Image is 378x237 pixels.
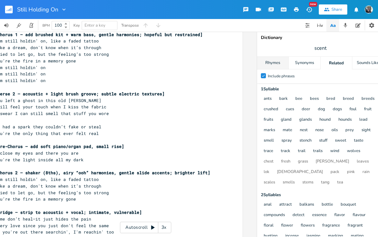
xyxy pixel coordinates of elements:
button: stuff [319,138,327,144]
button: bouquet [341,202,356,208]
button: essence [312,213,327,218]
button: [PERSON_NAME] [316,159,349,164]
button: prey [345,128,354,133]
button: pink [347,170,355,175]
button: [DEMOGRAPHIC_DATA] [277,170,323,175]
button: rain [362,170,369,175]
button: nose [315,128,324,133]
div: Transpose [121,23,139,27]
button: lok [264,170,269,175]
button: pack [331,170,339,175]
div: BPM [42,24,50,27]
button: wolves [347,149,360,154]
button: New [303,4,315,15]
button: foul [350,107,356,112]
button: fresh [281,159,290,164]
button: bottle [322,202,333,208]
button: grass [298,159,308,164]
div: Share [331,7,342,12]
button: trails [313,149,323,154]
button: compounds [264,213,285,218]
button: bark [279,96,288,102]
button: breeds [362,96,375,102]
button: stench [299,138,312,144]
button: dogs [333,107,342,112]
button: sight [362,128,371,133]
button: oils [331,128,338,133]
span: Still Holding On [17,7,58,12]
button: gland [281,117,292,123]
button: anal [264,202,272,208]
button: flowers [301,223,315,228]
button: fruits [264,117,273,123]
button: detect [293,213,305,218]
img: taylor.leroy.warr [365,5,373,14]
button: trace [264,149,273,154]
div: Related [321,57,352,69]
button: hounds [338,117,352,123]
button: trail [298,149,306,154]
button: chest [264,159,274,164]
button: scales [264,180,275,185]
div: 3x [158,222,170,233]
button: bees [310,96,319,102]
button: tang [321,180,330,185]
button: attract [279,202,292,208]
button: sweet [335,138,346,144]
button: taste [354,138,363,144]
button: marks [264,128,275,133]
button: balkans [299,202,314,208]
div: Include phrases [268,74,295,78]
button: bee [295,96,302,102]
button: nest [300,128,308,133]
button: cues [286,107,294,112]
div: Synonyms [289,57,320,69]
button: flower [281,223,293,228]
button: stems [302,180,313,185]
button: lead [359,117,368,123]
button: spray [281,138,292,144]
button: smell [264,138,274,144]
button: fruit [364,107,372,112]
button: fragrant [348,223,363,228]
button: hound [319,117,331,123]
div: Rhymes [257,57,288,69]
button: leaves [357,159,369,164]
div: Autoscroll [120,222,171,233]
button: glands [299,117,312,123]
button: mate [283,128,292,133]
div: New [309,2,317,7]
button: track [281,149,290,154]
button: smells [283,180,295,185]
button: wind [330,149,339,154]
span: Enter a key [85,22,105,28]
button: flavor [334,213,345,218]
button: crushed [264,107,278,112]
button: bred [326,96,335,102]
div: Key [73,23,80,27]
button: deer [302,107,310,112]
button: breed [343,96,354,102]
button: floral [264,223,274,228]
button: tea [337,180,343,185]
button: fragrance [322,223,340,228]
button: flavour [353,213,366,218]
button: Share [319,4,347,15]
button: dog [318,107,325,112]
span: scent [314,45,327,52]
button: ants [264,96,272,102]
